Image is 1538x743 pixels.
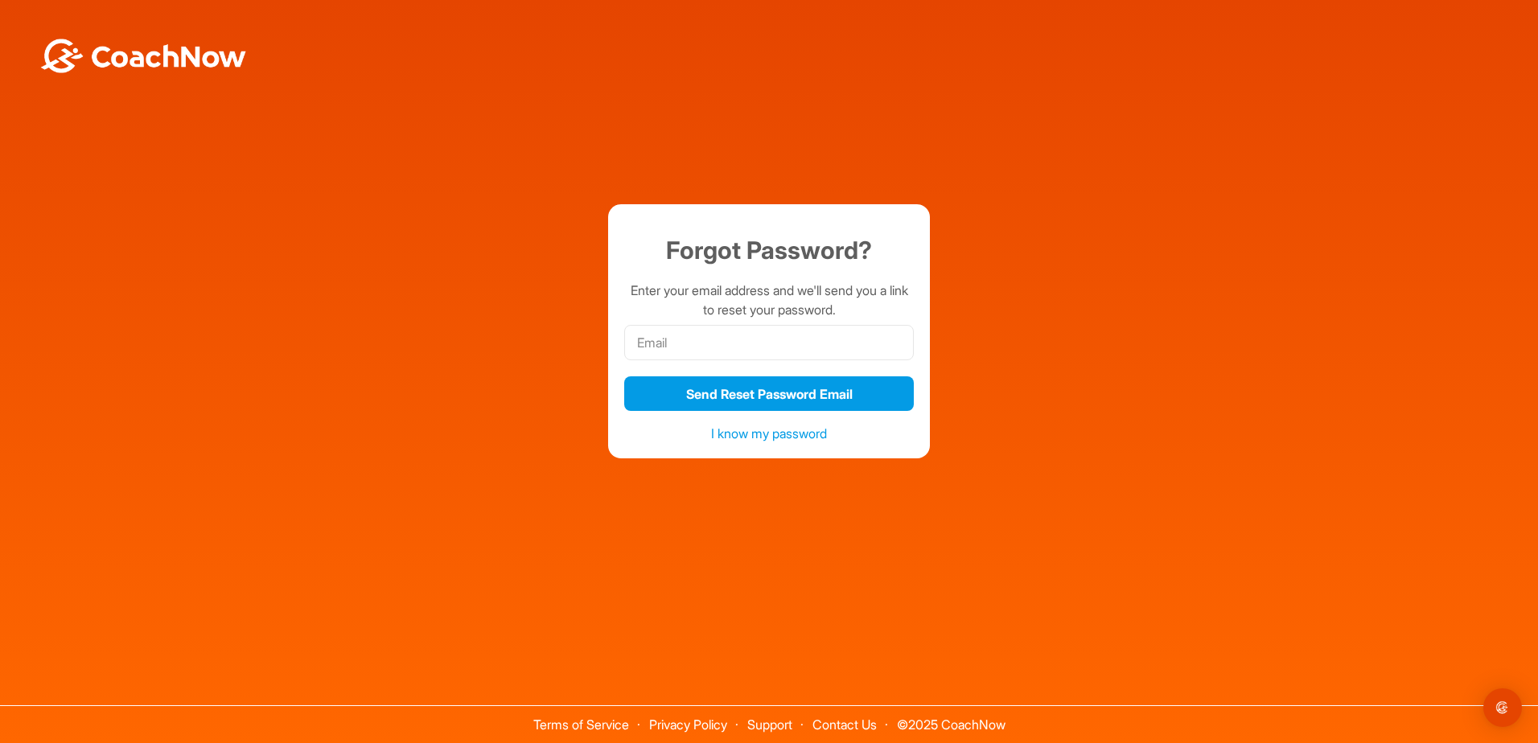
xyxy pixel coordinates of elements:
h1: Forgot Password? [624,232,914,269]
a: I know my password [711,425,827,441]
img: BwLJSsUCoWCh5upNqxVrqldRgqLPVwmV24tXu5FoVAoFEpwwqQ3VIfuoInZCoVCoTD4vwADAC3ZFMkVEQFDAAAAAElFTkSuQmCC [39,39,248,73]
a: Privacy Policy [649,716,727,733]
a: Support [747,716,792,733]
p: Enter your email address and we'll send you a link to reset your password. [624,281,914,319]
a: Contact Us [812,716,877,733]
span: © 2025 CoachNow [889,706,1014,731]
input: Email [624,325,914,360]
a: Terms of Service [533,716,629,733]
button: Send Reset Password Email [624,376,914,411]
div: Open Intercom Messenger [1483,688,1522,727]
